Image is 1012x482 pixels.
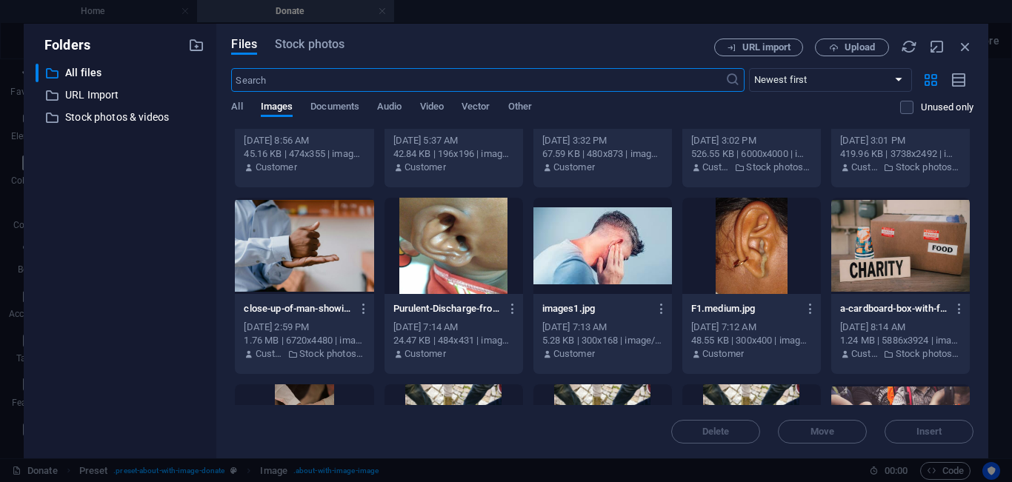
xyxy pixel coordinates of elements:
p: Customer [553,161,595,174]
p: Customer [851,161,879,174]
p: Stock photos & videos [746,161,811,174]
div: [DATE] 5:37 AM [393,134,514,147]
div: By: Customer | Folder: Stock photos & videos [691,161,812,174]
i: Close [957,39,973,55]
div: 45.16 KB | 474x355 | image/jpeg [244,147,364,161]
p: Stock photos & videos [896,161,961,174]
div: By: Customer | Folder: Stock photos & videos [840,347,961,361]
button: URL import [714,39,803,56]
div: ​ [36,64,39,82]
p: Purulent-Discharge-from-Ear.png [393,302,501,315]
p: Stock photos & videos [65,109,178,126]
div: 48.55 KB | 300x400 | image/jpeg [691,334,812,347]
p: F1.medium.jpg [691,302,799,315]
p: Customer [256,161,297,174]
p: All files [65,64,178,81]
span: Audio [377,98,402,118]
span: Documents [310,98,359,118]
p: Displays only files that are not in use on the website. Files added during this session can still... [921,101,973,114]
span: Other [508,98,532,118]
p: Customer [553,347,595,361]
div: By: Customer | Folder: Stock photos & videos [840,161,961,174]
div: [DATE] 7:14 AM [393,321,514,334]
i: Minimize [929,39,945,55]
div: [DATE] 7:12 AM [691,321,812,334]
p: a-cardboard-box-with-food-label-beside-a-charity-sign-and-paper-cups.jpeg [840,302,948,315]
p: URL Import [65,87,178,104]
input: Search [231,68,725,92]
span: Upload [845,43,875,52]
div: [DATE] 8:56 AM [244,134,364,147]
div: [DATE] 3:32 PM [542,134,663,147]
span: Video [420,98,444,118]
div: [DATE] 2:59 PM [244,321,364,334]
div: Stock photos & videos [36,108,204,127]
div: [DATE] 3:01 PM [840,134,961,147]
p: images1.jpg [542,302,650,315]
i: Reload [901,39,917,55]
span: Files [231,36,257,53]
div: [DATE] 7:13 AM [542,321,663,334]
span: All [231,98,242,118]
p: Customer [851,347,879,361]
p: Customer [405,161,446,174]
div: URL Import [36,86,204,104]
p: Customer [256,347,284,361]
div: 42.84 KB | 196x196 | image/png [393,147,514,161]
div: 5.28 KB | 300x168 | image/jpeg [542,334,663,347]
div: 1.24 MB | 5886x3924 | image/jpeg [840,334,961,347]
div: By: Customer | Folder: Stock photos & videos [244,347,364,361]
div: [DATE] 8:14 AM [840,321,961,334]
i: Create new folder [188,37,204,53]
span: Vector [462,98,490,118]
div: 526.55 KB | 6000x4000 | image/jpeg [691,147,812,161]
button: Upload [815,39,889,56]
p: close-up-of-man-showing-sign-language.jpeg [244,302,351,315]
p: Customer [405,347,446,361]
p: Stock photos & videos [299,347,364,361]
p: Customer [702,347,744,361]
p: Folders [36,36,90,55]
div: 24.47 KB | 484x431 | image/jpeg [393,334,514,347]
div: [DATE] 3:02 PM [691,134,812,147]
div: 419.96 KB | 3738x2492 | image/jpeg [840,147,961,161]
span: Stock photos [275,36,344,53]
p: Customer [702,161,730,174]
div: 1.76 MB | 6720x4480 | image/jpeg [244,334,364,347]
p: Stock photos & videos [896,347,961,361]
span: URL import [742,43,790,52]
div: 67.59 KB | 480x873 | image/jpeg [542,147,663,161]
span: Images [261,98,293,118]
